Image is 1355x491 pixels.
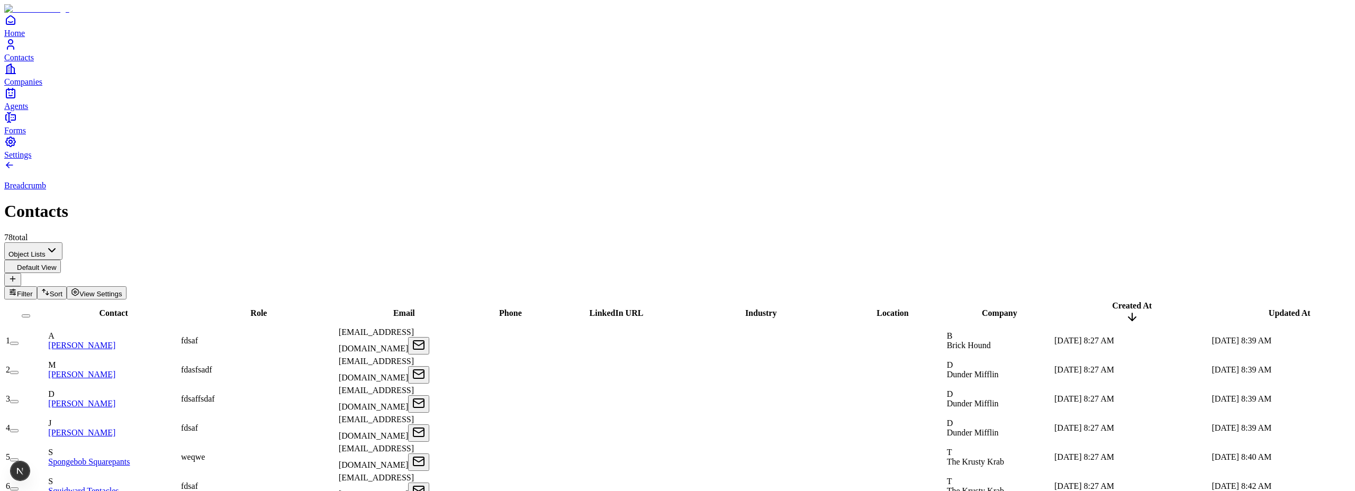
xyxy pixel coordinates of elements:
div: DDunder Mifflin [947,419,1052,438]
span: [DATE] 8:42 AM [1212,481,1271,490]
div: BBrick Hound [947,331,1052,350]
span: [EMAIL_ADDRESS][DOMAIN_NAME] [339,386,414,411]
span: [DATE] 8:27 AM [1054,452,1114,461]
img: Item Brain Logo [4,4,69,14]
button: Open [408,453,429,471]
span: Agents [4,102,28,111]
span: Forms [4,126,26,135]
span: fdsaf [181,481,198,490]
span: Filter [17,290,33,298]
span: [DATE] 8:27 AM [1054,336,1114,345]
div: T [947,448,1052,457]
button: View Settings [67,286,127,299]
p: Breadcrumb [4,181,1351,190]
span: Created At [1112,301,1152,310]
span: 6 [6,481,10,490]
span: 5 [6,452,10,461]
span: Companies [4,77,42,86]
span: Updated At [1269,308,1311,317]
span: [EMAIL_ADDRESS][DOMAIN_NAME] [339,444,414,469]
div: D [947,419,1052,428]
div: D [48,389,179,399]
span: [DATE] 8:39 AM [1212,336,1271,345]
span: Industry [745,308,777,317]
span: Dunder Mifflin [947,399,999,408]
span: fdasfsadf [181,365,212,374]
a: [PERSON_NAME] [48,428,115,437]
span: Brick Hound [947,341,991,350]
span: Sort [50,290,62,298]
span: [EMAIL_ADDRESS][DOMAIN_NAME] [339,415,414,440]
div: DDunder Mifflin [947,360,1052,379]
div: A [48,331,179,341]
span: Contact [100,308,128,317]
span: Role [250,308,267,317]
span: [DATE] 8:39 AM [1212,423,1271,432]
div: TThe Krusty Krab [947,448,1052,467]
button: Open [408,424,429,442]
span: Dunder Mifflin [947,370,999,379]
div: DDunder Mifflin [947,389,1052,408]
a: Home [4,14,1351,38]
span: Home [4,29,25,38]
span: 1 [6,336,10,345]
a: [PERSON_NAME] [48,399,115,408]
a: Contacts [4,38,1351,62]
button: Open [408,337,429,354]
div: J [48,419,179,428]
a: Breadcrumb [4,163,1351,190]
span: LinkedIn URL [590,308,644,317]
span: 2 [6,365,10,374]
div: M [48,360,179,370]
span: fdsaf [181,423,198,432]
span: View Settings [79,290,122,298]
button: Sort [37,286,67,299]
span: Location [877,308,908,317]
div: B [947,331,1052,341]
span: [DATE] 8:27 AM [1054,481,1114,490]
h1: Contacts [4,202,1351,221]
div: T [947,477,1052,486]
div: 78 total [4,233,1351,242]
a: Companies [4,62,1351,86]
span: [DATE] 8:39 AM [1212,365,1271,374]
span: [DATE] 8:40 AM [1212,452,1271,461]
span: [EMAIL_ADDRESS][DOMAIN_NAME] [339,357,414,382]
span: [DATE] 8:27 AM [1054,394,1114,403]
span: 3 [6,394,10,403]
div: D [947,360,1052,370]
button: Open [408,366,429,384]
a: Spongebob Squarepants [48,457,130,466]
a: Agents [4,87,1351,111]
button: Filter [4,286,37,299]
span: fdsaffsdaf [181,394,215,403]
span: Phone [499,308,522,317]
a: Forms [4,111,1351,135]
div: S [48,448,179,457]
span: [EMAIL_ADDRESS][DOMAIN_NAME] [339,328,414,353]
span: [DATE] 8:27 AM [1054,365,1114,374]
a: [PERSON_NAME] [48,341,115,350]
span: Email [393,308,415,317]
button: Open [408,395,429,413]
span: fdsaf [181,336,198,345]
span: [DATE] 8:27 AM [1054,423,1114,432]
a: [PERSON_NAME] [48,370,115,379]
span: Dunder Mifflin [947,428,999,437]
span: [DATE] 8:39 AM [1212,394,1271,403]
span: weqwe [181,452,205,461]
div: S [48,477,179,486]
span: Contacts [4,53,34,62]
div: D [947,389,1052,399]
span: Settings [4,150,32,159]
span: 4 [6,423,10,432]
button: Default View [4,260,61,273]
span: Company [982,308,1017,317]
span: The Krusty Krab [947,457,1004,466]
a: Settings [4,135,1351,159]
